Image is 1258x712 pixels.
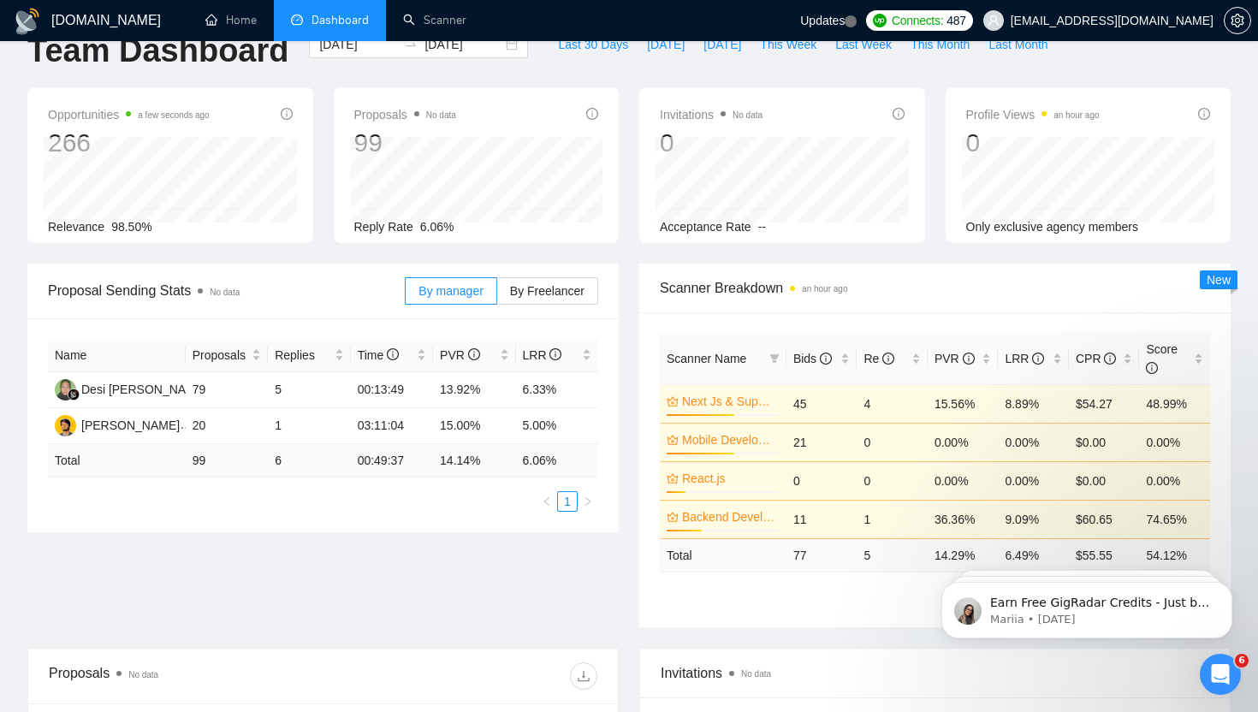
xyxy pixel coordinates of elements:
[786,384,857,423] td: 45
[1139,461,1210,500] td: 0.00%
[647,35,685,54] span: [DATE]
[1069,538,1140,572] td: $ 55.55
[510,284,584,298] span: By Freelancer
[354,104,456,125] span: Proposals
[766,346,783,371] span: filter
[857,500,928,538] td: 1
[1069,461,1140,500] td: $0.00
[549,31,638,58] button: Last 30 Days
[210,288,240,297] span: No data
[291,14,303,26] span: dashboard
[55,415,76,436] img: TN
[660,104,763,125] span: Invitations
[760,35,816,54] span: This Week
[424,35,502,54] input: End date
[557,491,578,512] li: 1
[1069,423,1140,461] td: $0.00
[542,496,552,507] span: left
[682,392,776,411] a: Next Js & Supabase
[351,444,433,478] td: 00:49:37
[1146,362,1158,374] span: info-circle
[1225,14,1250,27] span: setting
[1139,500,1210,538] td: 74.65%
[1200,654,1241,695] iframe: Intercom live chat
[800,14,845,27] span: Updates
[440,348,480,362] span: PVR
[802,284,847,294] time: an hour ago
[1198,108,1210,120] span: info-circle
[468,348,480,360] span: info-circle
[1139,538,1210,572] td: 54.12 %
[863,352,894,365] span: Re
[27,31,288,71] h1: Team Dashboard
[578,491,598,512] li: Next Page
[667,511,679,523] span: crown
[68,389,80,400] img: gigradar-bm.png
[583,496,593,507] span: right
[733,110,763,120] span: No data
[128,670,158,679] span: No data
[403,13,466,27] a: searchScanner
[660,277,1210,299] span: Scanner Breakdown
[928,538,999,572] td: 14.29 %
[516,408,599,444] td: 5.00%
[571,669,596,683] span: download
[751,31,826,58] button: This Week
[186,444,268,478] td: 99
[998,500,1069,538] td: 9.09%
[857,461,928,500] td: 0
[667,352,746,365] span: Scanner Name
[138,110,209,120] time: a few seconds ago
[81,416,180,435] div: [PERSON_NAME]
[537,491,557,512] li: Previous Page
[420,220,454,234] span: 6.06%
[48,339,186,372] th: Name
[892,11,943,30] span: Connects:
[193,346,248,365] span: Proposals
[516,372,599,408] td: 6.33%
[963,353,975,365] span: info-circle
[558,35,628,54] span: Last 30 Days
[186,372,268,408] td: 79
[186,408,268,444] td: 20
[312,13,369,27] span: Dashboard
[786,423,857,461] td: 21
[1053,110,1099,120] time: an hour ago
[988,15,1000,27] span: user
[682,507,776,526] a: Backend Development Python and Go
[703,35,741,54] span: [DATE]
[786,461,857,500] td: 0
[418,284,483,298] span: By manager
[1104,353,1116,365] span: info-circle
[998,423,1069,461] td: 0.00%
[857,384,928,423] td: 4
[820,353,832,365] span: info-circle
[268,339,350,372] th: Replies
[758,220,766,234] span: --
[578,491,598,512] button: right
[966,127,1100,159] div: 0
[882,353,894,365] span: info-circle
[694,31,751,58] button: [DATE]
[111,220,151,234] span: 98.50%
[786,538,857,572] td: 77
[1076,352,1116,365] span: CPR
[998,461,1069,500] td: 0.00%
[966,220,1139,234] span: Only exclusive agency members
[667,395,679,407] span: crown
[1235,654,1249,667] span: 6
[570,662,597,690] button: download
[81,380,207,399] div: Desi [PERSON_NAME]
[48,220,104,234] span: Relevance
[14,8,41,35] img: logo
[901,31,979,58] button: This Month
[1139,384,1210,423] td: 48.99%
[55,379,76,400] img: DW
[48,280,405,301] span: Proposal Sending Stats
[351,372,433,408] td: 00:13:49
[988,35,1047,54] span: Last Month
[268,372,350,408] td: 5
[1005,352,1044,365] span: LRR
